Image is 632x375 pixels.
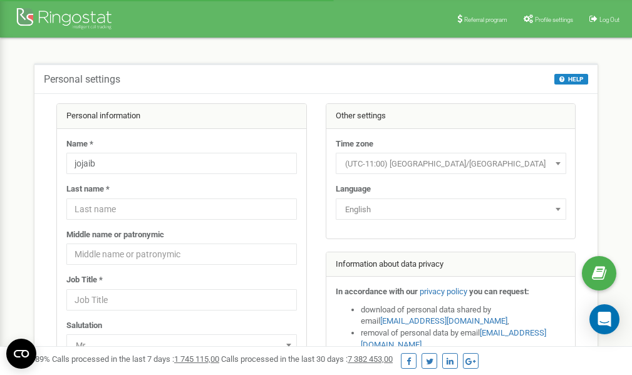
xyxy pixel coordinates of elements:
[66,183,110,195] label: Last name *
[340,201,562,218] span: English
[66,289,297,311] input: Job Title
[326,104,576,129] div: Other settings
[589,304,619,334] div: Open Intercom Messenger
[380,316,507,326] a: [EMAIL_ADDRESS][DOMAIN_NAME]
[336,138,373,150] label: Time zone
[66,334,297,356] span: Mr.
[52,354,219,364] span: Calls processed in the last 7 days :
[348,354,393,364] u: 7 382 453,00
[464,16,507,23] span: Referral program
[71,337,293,354] span: Mr.
[336,153,566,174] span: (UTC-11:00) Pacific/Midway
[420,287,467,296] a: privacy policy
[66,138,93,150] label: Name *
[66,244,297,265] input: Middle name or patronymic
[66,198,297,220] input: Last name
[361,327,566,351] li: removal of personal data by email ,
[66,229,164,241] label: Middle name or patronymic
[336,287,418,296] strong: In accordance with our
[336,198,566,220] span: English
[57,104,306,129] div: Personal information
[6,339,36,369] button: Open CMP widget
[44,74,120,85] h5: Personal settings
[535,16,573,23] span: Profile settings
[221,354,393,364] span: Calls processed in the last 30 days :
[340,155,562,173] span: (UTC-11:00) Pacific/Midway
[554,74,588,85] button: HELP
[66,274,103,286] label: Job Title *
[361,304,566,327] li: download of personal data shared by email ,
[66,153,297,174] input: Name
[174,354,219,364] u: 1 745 115,00
[326,252,576,277] div: Information about data privacy
[599,16,619,23] span: Log Out
[469,287,529,296] strong: you can request:
[66,320,102,332] label: Salutation
[336,183,371,195] label: Language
